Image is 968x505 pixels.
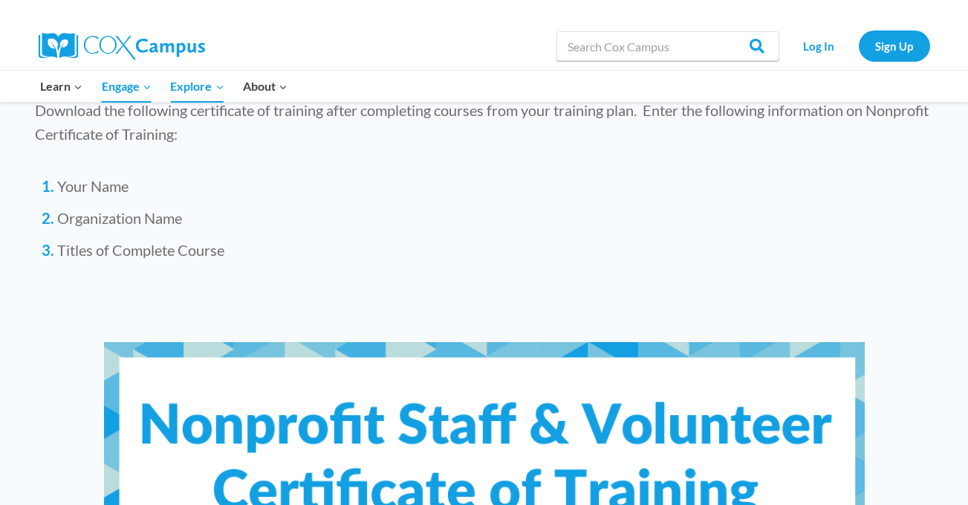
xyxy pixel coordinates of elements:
button: Child menu of Engage [92,71,161,102]
li: Organization Name [57,208,934,228]
button: Child menu of Explore [161,71,234,102]
a: Sign Up [859,30,930,61]
nav: Secondary Navigation [787,30,930,61]
p: Download the following certificate of training after completing courses from your training plan. ... [35,98,934,146]
button: Child menu of About [233,71,297,102]
img: Cox Campus [39,33,205,59]
button: Child menu of Learn [31,71,93,102]
nav: Primary Navigation [31,71,297,102]
a: Log In [787,30,851,61]
li: Your Name [57,176,934,196]
input: Search Cox Campus [556,31,779,61]
li: Titles of Complete Course [57,239,934,260]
